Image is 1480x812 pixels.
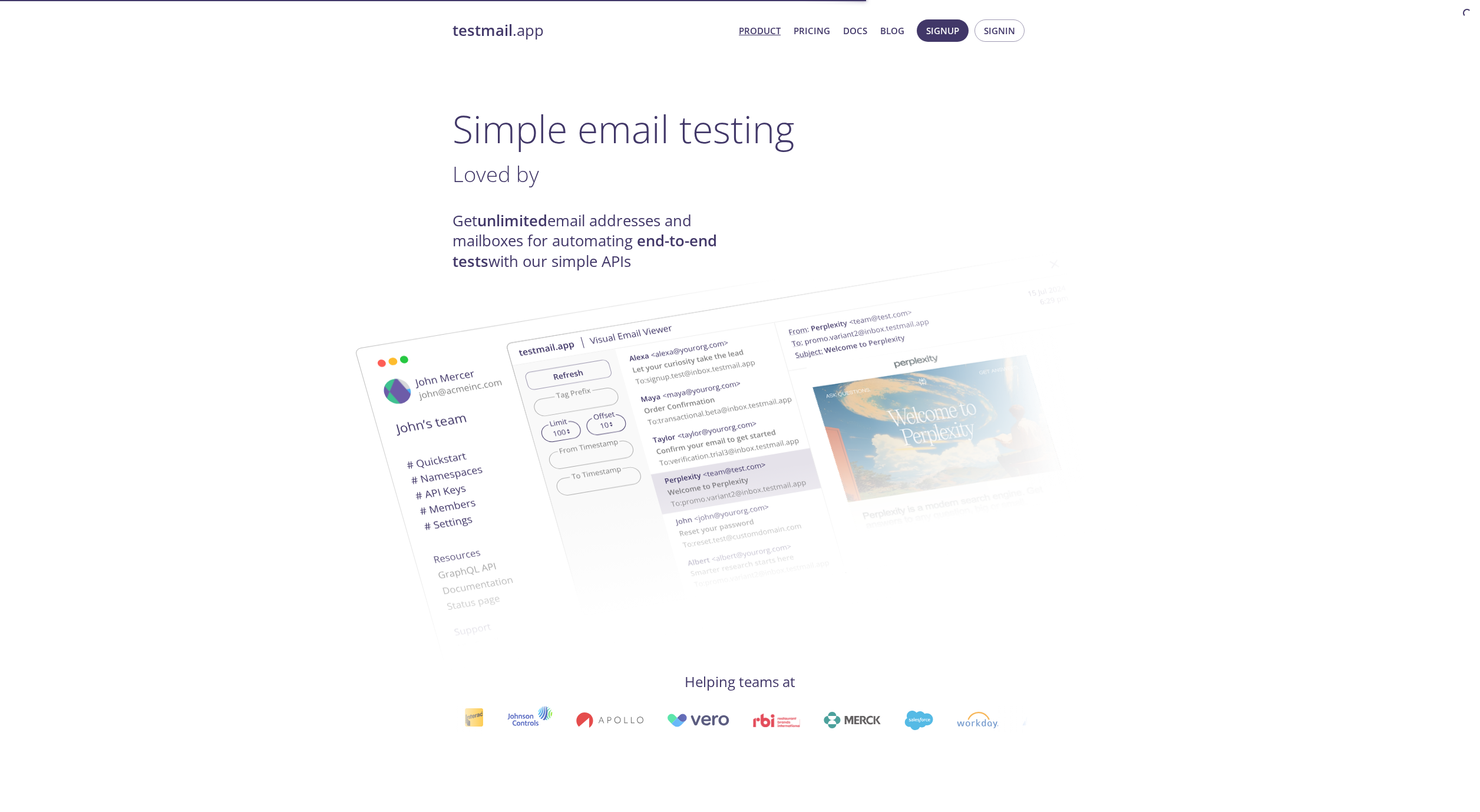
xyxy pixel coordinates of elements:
[739,23,781,38] a: Product
[452,21,729,41] a: testmail.app
[452,159,539,189] span: Loved by
[822,712,864,728] img: workday
[843,23,867,38] a: Docs
[618,714,666,727] img: rbi
[880,23,904,38] a: Blog
[452,230,717,271] strong: end-to-end tests
[452,672,1028,691] h4: Helping teams at
[926,23,959,38] span: Signup
[506,235,1142,633] img: testmail-email-viewer
[477,210,547,231] strong: unlimited
[452,20,513,41] strong: testmail
[689,712,746,728] img: merck
[986,714,1018,727] img: pbs
[887,712,963,728] img: atlassian
[532,714,594,727] img: vero
[917,19,969,42] button: Signup
[974,19,1025,42] button: Signin
[311,273,947,672] img: testmail-email-viewer
[452,211,740,272] h4: Get email addresses and mailboxes for automating with our simple APIs
[769,711,798,730] img: salesforce
[794,23,830,38] a: Pricing
[452,106,1028,151] h1: Simple email testing
[441,712,508,728] img: apollo
[984,23,1015,38] span: Signin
